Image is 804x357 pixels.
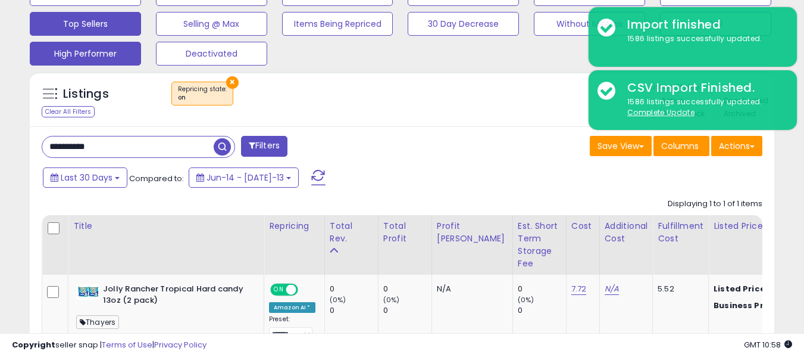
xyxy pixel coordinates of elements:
div: Cost [571,220,595,232]
div: 0 [383,305,431,316]
b: Listed Price: [714,283,768,294]
div: 0 [518,284,566,294]
button: Last 30 Days [43,167,127,188]
div: 0 [330,284,378,294]
u: Complete Update [627,107,694,117]
a: Terms of Use [102,339,152,350]
button: 30 Day Decrease [408,12,519,36]
span: Columns [661,140,699,152]
button: Top Sellers [30,12,141,36]
span: ON [271,285,286,295]
button: Selling @ Max [156,12,267,36]
button: Items Being Repriced [282,12,393,36]
button: Without MinMax [534,12,645,36]
div: 1586 listings successfully updated. [618,33,788,45]
div: Clear All Filters [42,106,95,117]
div: 5.52 [658,284,699,294]
button: Columns [653,136,709,156]
div: 0 [518,305,566,316]
button: High Performer [30,42,141,66]
span: Last 30 Days [61,172,112,184]
div: Import finished [618,16,788,33]
div: Profit [PERSON_NAME] [437,220,508,245]
div: Total Rev. [330,220,373,245]
div: Repricing [269,220,320,232]
div: CSV Import Finished. [618,79,788,97]
span: Compared to: [129,173,184,184]
div: Displaying 1 to 1 of 1 items [668,198,762,210]
h5: Listings [63,86,109,103]
div: seller snap | | [12,340,207,351]
div: Est. Short Term Storage Fee [518,220,561,270]
strong: Copyright [12,339,55,350]
span: Jun-14 - [DATE]-13 [207,172,284,184]
div: Preset: [269,315,315,342]
span: OFF [296,285,315,295]
button: Filters [241,136,287,157]
div: 0 [330,305,378,316]
span: Thayers [76,315,119,329]
div: Fulfillment Cost [658,220,703,245]
div: 1586 listings successfully updated. [618,97,788,119]
div: on [178,94,227,102]
b: Business Price: [714,300,779,311]
a: N/A [605,283,619,295]
a: 7.72 [571,283,587,295]
div: Total Profit [383,220,427,245]
small: (0%) [330,295,346,305]
b: Jolly Rancher Tropical Hard candy 13oz (2 pack) [103,284,248,309]
small: (0%) [383,295,400,305]
img: 51hYYcXQBVL._SL40_.jpg [76,284,100,300]
button: Jun-14 - [DATE]-13 [189,167,299,188]
div: 0 [383,284,431,294]
span: Repricing state : [178,85,227,103]
a: Privacy Policy [154,339,207,350]
button: Actions [711,136,762,156]
div: N/A [437,284,503,294]
button: × [226,76,239,89]
div: Title [73,220,259,232]
button: Save View [590,136,652,156]
span: 2025-08-13 10:58 GMT [744,339,792,350]
small: (0%) [518,295,534,305]
button: Deactivated [156,42,267,66]
div: Additional Cost [605,220,648,245]
div: Amazon AI * [269,302,315,313]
